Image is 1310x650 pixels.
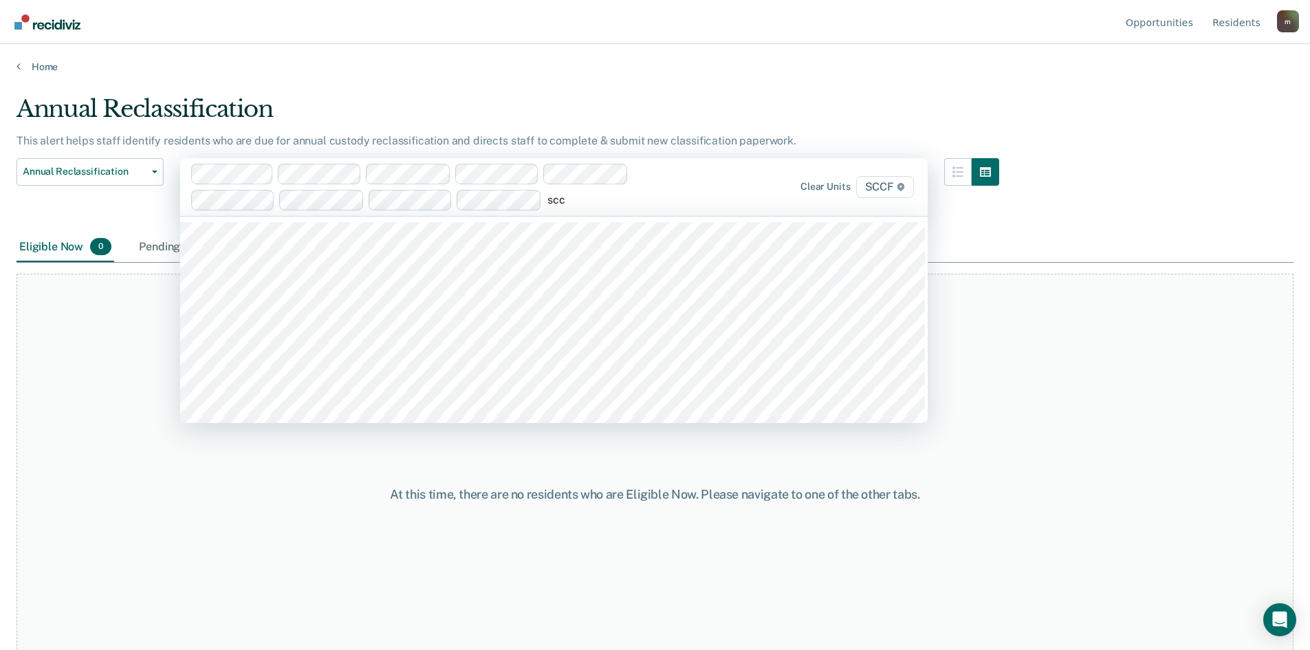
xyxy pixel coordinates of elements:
button: Profile dropdown button [1277,10,1299,32]
span: Annual Reclassification [23,166,146,177]
a: Home [17,61,1293,73]
div: m [1277,10,1299,32]
div: At this time, there are no residents who are Eligible Now. Please navigate to one of the other tabs. [336,487,974,502]
img: Recidiviz [14,14,80,30]
p: This alert helps staff identify residents who are due for annual custody reclassification and dir... [17,134,796,147]
span: SCCF [856,176,914,198]
div: Open Intercom Messenger [1263,603,1296,636]
div: Clear units [800,181,851,193]
button: Annual Reclassification [17,158,164,186]
div: Pending13 [136,232,215,263]
span: 0 [90,238,111,256]
div: Annual Reclassification [17,95,999,134]
div: Eligible Now0 [17,232,114,263]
